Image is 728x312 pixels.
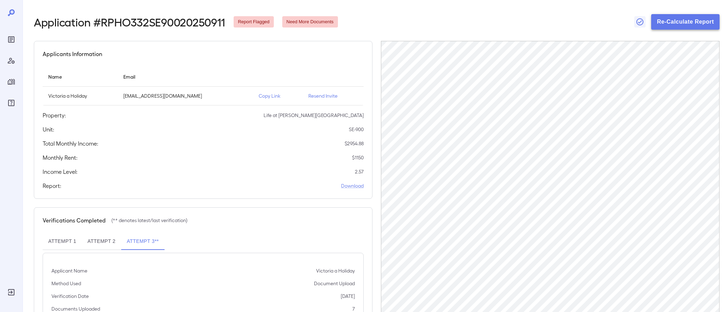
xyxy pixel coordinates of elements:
[349,126,364,133] p: SE-900
[316,267,355,274] p: Victoria a Holiday
[6,34,17,45] div: Reports
[264,112,364,119] p: Life at [PERSON_NAME][GEOGRAPHIC_DATA]
[43,67,118,87] th: Name
[282,19,338,25] span: Need More Documents
[51,267,87,274] p: Applicant Name
[43,139,98,148] h5: Total Monthly Income:
[6,287,17,298] div: Log Out
[6,76,17,87] div: Manage Properties
[43,67,364,105] table: simple table
[352,154,364,161] p: $ 1150
[43,50,102,58] h5: Applicants Information
[43,182,61,190] h5: Report:
[308,92,358,99] p: Resend Invite
[651,14,720,30] button: Re-Calculate Report
[82,233,121,250] button: Attempt 2
[43,167,78,176] h5: Income Level:
[48,92,112,99] p: Victoria a Holiday
[123,92,247,99] p: [EMAIL_ADDRESS][DOMAIN_NAME]
[341,182,364,189] a: Download
[34,16,225,28] h2: Application # RPHO332SE90020250911
[314,280,355,287] p: Document Upload
[43,125,54,134] h5: Unit:
[345,140,364,147] p: $ 2954.88
[341,293,355,300] p: [DATE]
[634,16,646,27] button: Close Report
[51,293,89,300] p: Verification Date
[118,67,253,87] th: Email
[43,233,82,250] button: Attempt 1
[6,55,17,66] div: Manage Users
[111,217,187,224] p: (** denotes latest/last verification)
[6,97,17,109] div: FAQ
[43,216,106,225] h5: Verifications Completed
[51,280,81,287] p: Method Used
[43,111,66,120] h5: Property:
[234,19,274,25] span: Report Flagged
[259,92,297,99] p: Copy Link
[43,153,78,162] h5: Monthly Rent:
[355,168,364,175] p: 2.57
[121,233,165,250] button: Attempt 3**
